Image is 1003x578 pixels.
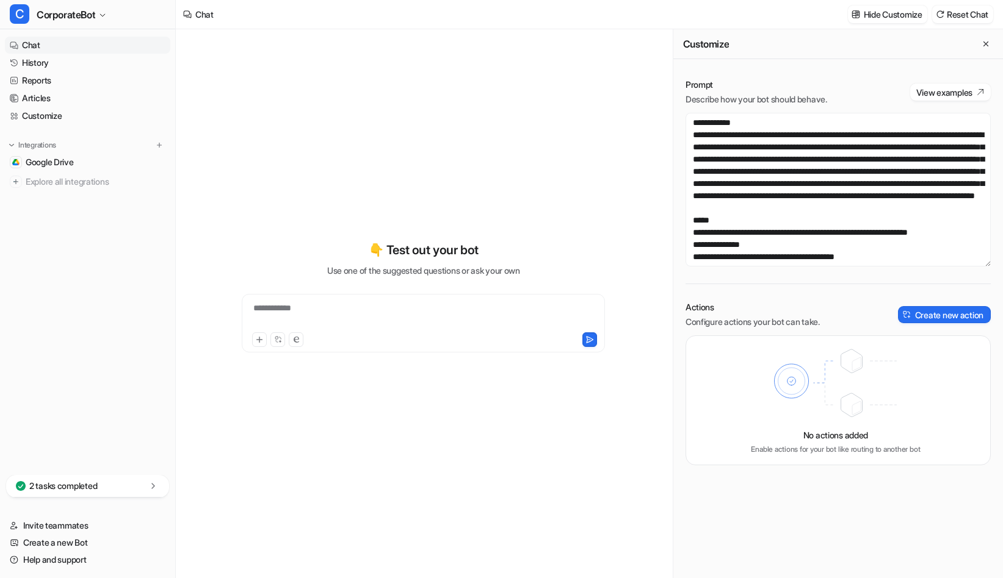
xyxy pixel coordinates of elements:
[686,301,820,313] p: Actions
[903,310,911,319] img: create-action-icon.svg
[369,241,479,259] p: 👇 Test out your bot
[910,84,991,101] button: View examples
[26,172,165,191] span: Explore all integrations
[7,141,16,149] img: expand menu
[5,90,170,107] a: Articles
[932,5,993,23] button: Reset Chat
[155,141,164,149] img: menu_add.svg
[5,517,170,534] a: Invite teammates
[683,38,729,50] h2: Customize
[5,54,170,71] a: History
[979,37,993,51] button: Close flyout
[5,173,170,190] a: Explore all integrations
[29,480,97,492] p: 2 tasks completed
[936,10,944,19] img: reset
[848,5,927,23] button: Hide Customize
[5,107,170,124] a: Customize
[803,429,869,441] p: No actions added
[5,139,60,151] button: Integrations
[686,93,827,105] p: Describe how your bot should behave.
[10,4,29,24] span: C
[18,140,56,150] p: Integrations
[5,534,170,551] a: Create a new Bot
[327,264,520,277] p: Use one of the suggested questions or ask your own
[10,176,22,188] img: explore all integrations
[898,306,991,323] button: Create new action
[686,316,820,328] p: Configure actions your bot can take.
[5,154,170,171] a: Google DriveGoogle Drive
[195,8,214,21] div: Chat
[864,8,922,21] p: Hide Customize
[5,72,170,89] a: Reports
[852,10,860,19] img: customize
[686,79,827,91] p: Prompt
[12,159,20,166] img: Google Drive
[26,156,74,168] span: Google Drive
[751,444,920,455] p: Enable actions for your bot like routing to another bot
[5,551,170,568] a: Help and support
[37,6,95,23] span: CorporateBot
[5,37,170,54] a: Chat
